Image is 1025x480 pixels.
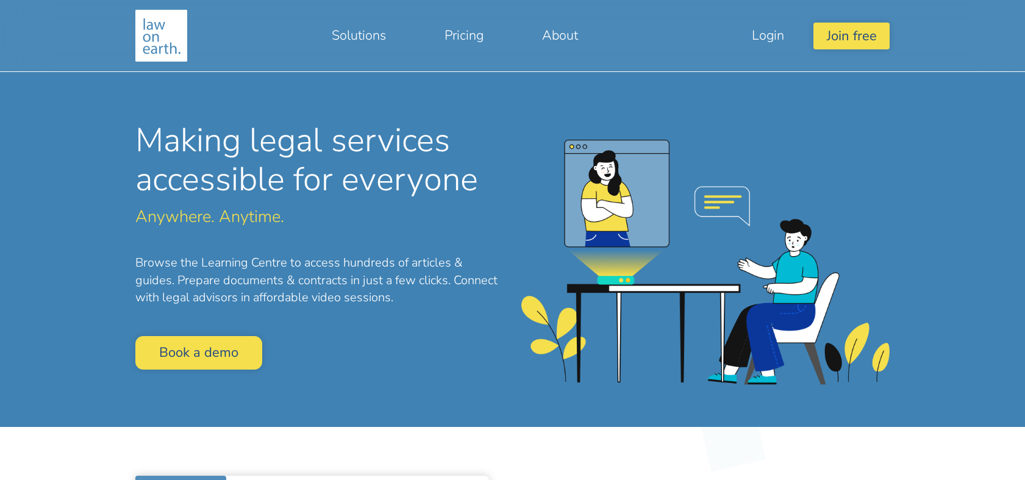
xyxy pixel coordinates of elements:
[135,336,262,370] a: Book a demo
[135,254,503,307] p: Browse the Learning Centre to access hundreds of articles & guides. Prepare documents & contracts...
[135,209,503,225] p: Anywhere. Anytime.
[723,21,813,50] a: Login
[521,140,889,385] img: homepage-banner.png
[135,10,187,62] img: Making legal services accessible to everyone, anywhere, anytime
[415,21,513,50] a: Pricing
[135,121,503,199] h1: Making legal services accessible for everyone
[513,21,607,50] a: About
[302,21,415,50] a: Solutions
[813,23,889,49] button: Join free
